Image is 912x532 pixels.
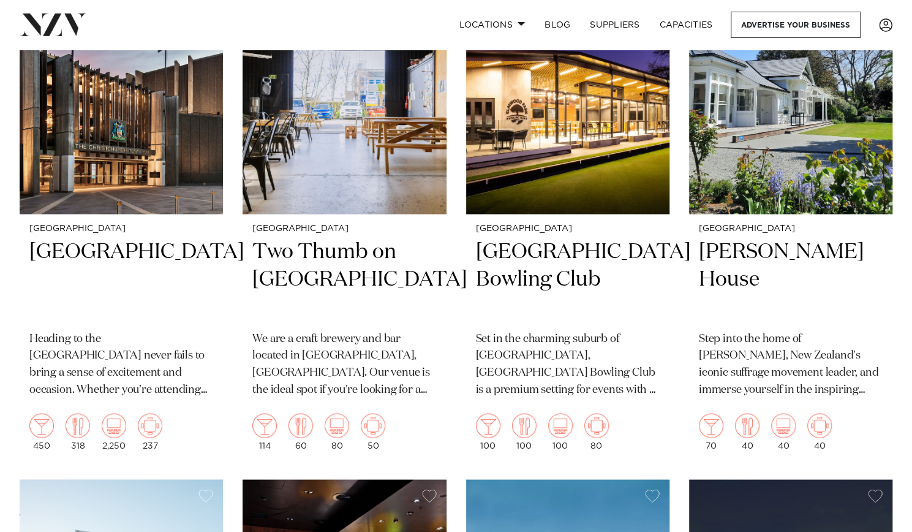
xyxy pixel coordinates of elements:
p: We are a craft brewery and bar located in [GEOGRAPHIC_DATA], [GEOGRAPHIC_DATA]. Our venue is the ... [252,330,436,399]
div: 100 [512,413,537,450]
img: theatre.png [771,413,796,438]
a: Advertise your business [731,12,861,38]
div: 70 [699,413,723,450]
h2: Two Thumb on [GEOGRAPHIC_DATA] [252,238,436,321]
p: Heading to the [GEOGRAPHIC_DATA] never fails to bring a sense of excitement and occasion. Whether... [29,330,213,399]
img: cocktail.png [476,413,500,438]
a: Capacities [650,12,723,38]
div: 100 [548,413,573,450]
div: 100 [476,413,500,450]
img: dining.png [66,413,90,438]
img: nzv-logo.png [20,13,86,36]
div: 2,250 [102,413,126,450]
div: 237 [138,413,162,450]
img: meeting.png [138,413,162,438]
div: 40 [807,413,832,450]
h2: [GEOGRAPHIC_DATA] [29,238,213,321]
div: 40 [771,413,796,450]
div: 80 [325,413,349,450]
img: meeting.png [361,413,385,438]
small: [GEOGRAPHIC_DATA] [252,224,436,233]
div: 60 [288,413,313,450]
img: theatre.png [325,413,349,438]
div: 40 [735,413,759,450]
img: theatre.png [548,413,573,438]
div: 318 [66,413,90,450]
img: meeting.png [807,413,832,438]
img: dining.png [512,413,537,438]
div: 114 [252,413,277,450]
a: Locations [449,12,535,38]
div: 450 [29,413,54,450]
a: SUPPLIERS [580,12,649,38]
img: meeting.png [584,413,609,438]
small: [GEOGRAPHIC_DATA] [29,224,213,233]
img: dining.png [288,413,313,438]
img: cocktail.png [29,413,54,438]
h2: [GEOGRAPHIC_DATA] Bowling Club [476,238,660,321]
small: [GEOGRAPHIC_DATA] [699,224,883,233]
img: cocktail.png [699,413,723,438]
img: theatre.png [102,413,126,438]
small: [GEOGRAPHIC_DATA] [476,224,660,233]
img: dining.png [735,413,759,438]
p: Step into the home of [PERSON_NAME], New Zealand's iconic suffrage movement leader, and immerse y... [699,330,883,399]
div: 50 [361,413,385,450]
h2: [PERSON_NAME] House [699,238,883,321]
img: cocktail.png [252,413,277,438]
div: 80 [584,413,609,450]
a: BLOG [535,12,580,38]
p: Set in the charming suburb of [GEOGRAPHIC_DATA], [GEOGRAPHIC_DATA] Bowling Club is a premium sett... [476,330,660,399]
